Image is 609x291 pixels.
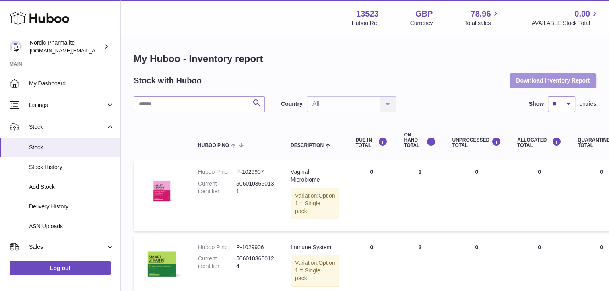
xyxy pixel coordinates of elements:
h1: My Huboo - Inventory report [134,52,596,65]
span: 0 [600,244,603,250]
dt: Huboo P no [198,168,236,176]
span: Stock [29,123,106,131]
dd: 5060103660131 [236,180,275,195]
label: Show [529,100,544,108]
span: Add Stock [29,183,114,191]
span: Total sales [464,19,500,27]
dt: Huboo P no [198,244,236,251]
span: AVAILABLE Stock Total [531,19,599,27]
div: UNPROCESSED Total [452,137,501,148]
span: [DOMAIN_NAME][EMAIL_ADDRESS][DOMAIN_NAME] [30,47,160,54]
span: Stock History [29,163,114,171]
a: 78.96 Total sales [464,8,500,27]
td: 0 [347,160,396,231]
td: 0 [444,160,509,231]
td: 0 [509,160,570,231]
a: Log out [10,261,111,275]
div: Variation: [291,188,339,219]
span: entries [579,100,596,108]
dd: P-1029906 [236,244,275,251]
div: Nordic Pharma ltd [30,39,102,54]
dt: Current identifier [198,255,236,270]
img: product image [142,244,182,284]
span: ASN Uploads [29,223,114,230]
div: Immune System [291,244,339,251]
label: Country [281,100,303,108]
span: Delivery History [29,203,114,211]
td: 1 [396,160,444,231]
button: Download Inventory Report [510,73,596,88]
img: accounts.uk@nordicpharma.com [10,41,22,53]
div: DUE IN TOTAL [355,137,388,148]
span: Option 1 = Single pack; [295,260,335,281]
span: 78.96 [471,8,491,19]
dd: 5060103660124 [236,255,275,270]
span: Sales [29,243,106,251]
strong: GBP [415,8,433,19]
span: Option 1 = Single pack; [295,192,335,214]
span: 0.00 [574,8,590,19]
div: Currency [410,19,433,27]
div: Vaginal Microbiome [291,168,339,184]
span: Listings [29,101,106,109]
div: Variation: [291,255,339,287]
span: 0 [600,169,603,175]
span: My Dashboard [29,80,114,87]
span: Stock [29,144,114,151]
strong: 13523 [356,8,379,19]
div: ON HAND Total [404,132,436,149]
dt: Current identifier [198,180,236,195]
h2: Stock with Huboo [134,75,202,86]
img: product image [142,168,182,208]
div: ALLOCATED Total [517,137,562,148]
dd: P-1029907 [236,168,275,176]
a: 0.00 AVAILABLE Stock Total [531,8,599,27]
div: Huboo Ref [352,19,379,27]
span: Huboo P no [198,143,229,148]
span: Description [291,143,324,148]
